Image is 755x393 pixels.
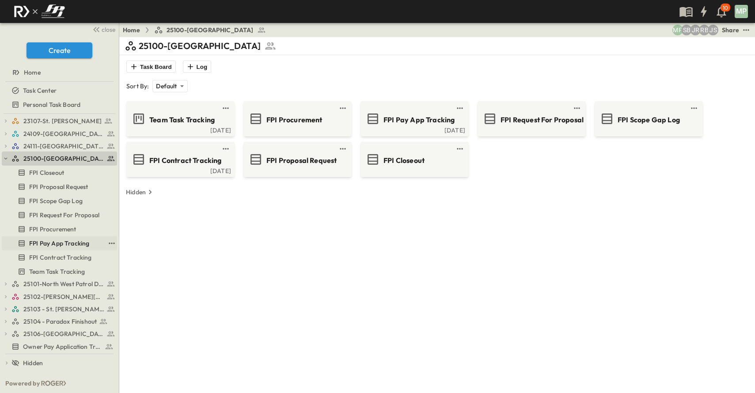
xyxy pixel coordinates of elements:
span: Home [24,68,41,77]
span: 25104 - Paradox Finishout [23,317,97,326]
p: 10 [723,4,728,11]
span: Hidden [23,359,43,367]
span: FPI Contract Tracking [29,253,92,262]
div: 24111-[GEOGRAPHIC_DATA]test [2,139,117,153]
div: FPI Contract Trackingtest [2,250,117,265]
button: close [89,23,117,35]
div: 25104 - Paradox Finishouttest [2,314,117,329]
a: 25104 - Paradox Finishout [11,315,115,328]
img: c8d7d1ed905e502e8f77bf7063faec64e13b34fdb1f2bdd94b0e311fc34f8000.png [11,2,68,21]
p: Sort By: [126,82,149,91]
span: 24109-St. Teresa of Calcutta Parish Hall [23,129,104,138]
p: Hidden [126,188,146,196]
button: Create [27,42,92,58]
a: FPI Scope Gap Log [596,112,699,126]
a: 24109-St. Teresa of Calcutta Parish Hall [11,128,115,140]
a: [DATE] [128,166,231,174]
span: 24111-[GEOGRAPHIC_DATA] [23,142,104,151]
span: 25101-North West Patrol Division [23,280,104,288]
div: Team Task Trackingtest [2,265,117,279]
a: Home [123,26,140,34]
span: 25102-Christ The Redeemer Anglican Church [23,292,104,301]
button: Hidden [122,186,158,198]
a: Team Task Tracking [2,265,115,278]
div: 25100-Vanguard Prep Schooltest [2,151,117,166]
div: Sterling Barnett (sterling@fpibuilders.com) [681,25,692,35]
span: Owner Pay Application Tracking [23,342,101,351]
div: FPI Proposal Requesttest [2,180,117,194]
div: Jesse Sullivan (jsullivan@fpibuilders.com) [708,25,718,35]
a: FPI Request For Proposal [2,209,115,221]
p: 25100-[GEOGRAPHIC_DATA] [139,40,261,52]
span: close [102,25,115,34]
span: FPI Procurement [266,115,322,125]
div: Monica Pruteanu (mpruteanu@fpibuilders.com) [672,25,683,35]
span: 23107-St. [PERSON_NAME] [23,117,102,125]
a: FPI Request For Proposal [479,112,582,126]
button: test [572,103,582,113]
span: FPI Request For Proposal [501,115,584,125]
div: Regina Barnett (rbarnett@fpibuilders.com) [699,25,709,35]
span: FPI Proposal Request [29,182,88,191]
span: Task Center [23,86,57,95]
span: FPI Scope Gap Log [618,115,680,125]
a: 25100-[GEOGRAPHIC_DATA] [154,26,266,34]
a: 25100-Vanguard Prep School [11,152,115,165]
a: FPI Pay App Tracking [2,237,105,249]
div: FPI Procurementtest [2,222,117,236]
div: FPI Pay App Trackingtest [2,236,117,250]
div: Share [722,26,739,34]
a: Team Task Tracking [128,112,231,126]
a: Personal Task Board [2,98,115,111]
a: FPI Pay App Tracking [362,112,465,126]
button: test [106,238,117,249]
nav: breadcrumbs [123,26,271,34]
div: 23107-St. [PERSON_NAME]test [2,114,117,128]
div: MP [735,5,748,18]
div: FPI Request For Proposaltest [2,208,117,222]
div: 25106-St. Andrews Parking Lottest [2,327,117,341]
a: FPI Scope Gap Log [2,195,115,207]
button: test [338,144,348,154]
a: 25106-St. Andrews Parking Lot [11,328,115,340]
span: 25103 - St. [PERSON_NAME] Phase 2 [23,305,104,314]
div: 24109-St. Teresa of Calcutta Parish Halltest [2,127,117,141]
a: [DATE] [362,126,465,133]
button: Log [183,60,211,73]
a: Owner Pay Application Tracking [2,340,115,353]
a: Task Center [2,84,115,97]
span: FPI Closeout [383,155,425,166]
a: 23107-St. [PERSON_NAME] [11,115,115,127]
a: Home [2,66,115,79]
div: 25103 - St. [PERSON_NAME] Phase 2test [2,302,117,316]
button: test [338,103,348,113]
span: 25100-Vanguard Prep School [23,154,104,163]
div: Personal Task Boardtest [2,98,117,112]
span: FPI Closeout [29,168,64,177]
div: 25102-Christ The Redeemer Anglican Churchtest [2,290,117,304]
span: Personal Task Board [23,100,80,109]
button: test [689,103,699,113]
span: FPI Proposal Request [266,155,337,166]
a: FPI Closeout [362,152,465,166]
button: test [220,144,231,154]
a: [DATE] [128,126,231,133]
div: Owner Pay Application Trackingtest [2,340,117,354]
span: FPI Pay App Tracking [383,115,455,125]
div: FPI Scope Gap Logtest [2,194,117,208]
p: Default [156,82,177,91]
span: FPI Procurement [29,225,76,234]
button: test [455,103,465,113]
span: FPI Scope Gap Log [29,196,83,205]
a: 25103 - St. [PERSON_NAME] Phase 2 [11,303,115,315]
div: FPI Closeouttest [2,166,117,180]
a: FPI Proposal Request [245,152,348,166]
span: FPI Contract Tracking [149,155,222,166]
button: test [741,25,751,35]
button: test [220,103,231,113]
a: FPI Procurement [2,223,115,235]
span: Team Task Tracking [149,115,215,125]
